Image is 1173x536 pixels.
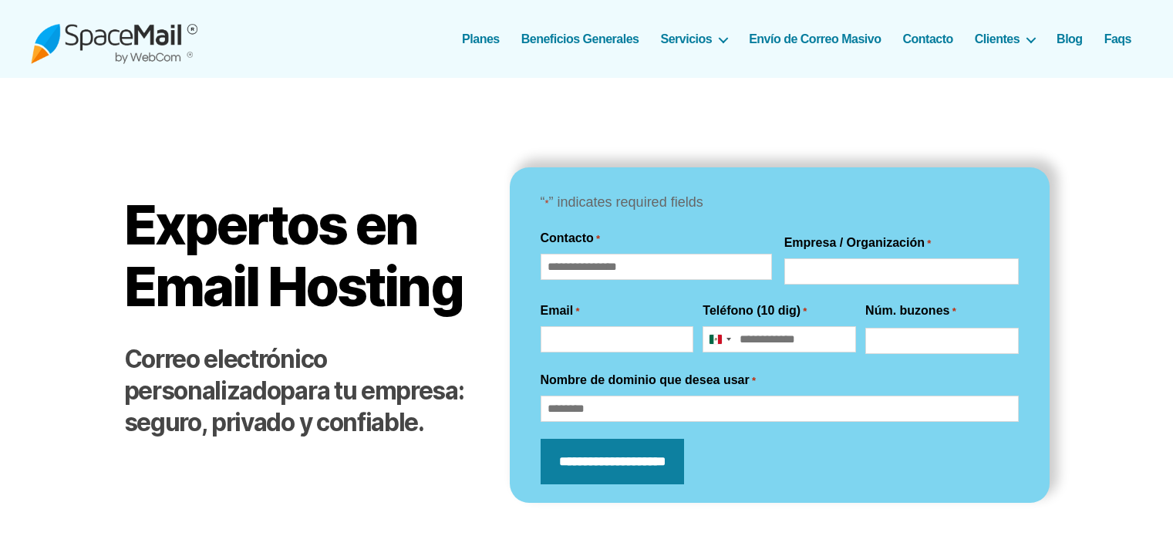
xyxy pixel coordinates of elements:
[749,32,881,46] a: Envío de Correo Masivo
[470,32,1142,46] nav: Horizontal
[541,229,601,248] legend: Contacto
[703,327,736,352] button: Selected country
[1057,32,1083,46] a: Blog
[661,32,728,46] a: Servicios
[541,371,756,389] label: Nombre de dominio que desea usar
[541,302,580,320] label: Email
[31,14,197,64] img: Spacemail
[902,32,952,46] a: Contacto
[1104,32,1131,46] a: Faqs
[865,302,956,320] label: Núm. buzones
[784,234,932,252] label: Empresa / Organización
[462,32,500,46] a: Planes
[521,32,639,46] a: Beneficios Generales
[124,344,327,406] strong: Correo electrónico personalizado
[975,32,1035,46] a: Clientes
[124,344,479,439] h2: para tu empresa: seguro, privado y confiable.
[703,302,807,320] label: Teléfono (10 dig)
[541,190,1019,215] p: “ ” indicates required fields
[124,194,479,317] h1: Expertos en Email Hosting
